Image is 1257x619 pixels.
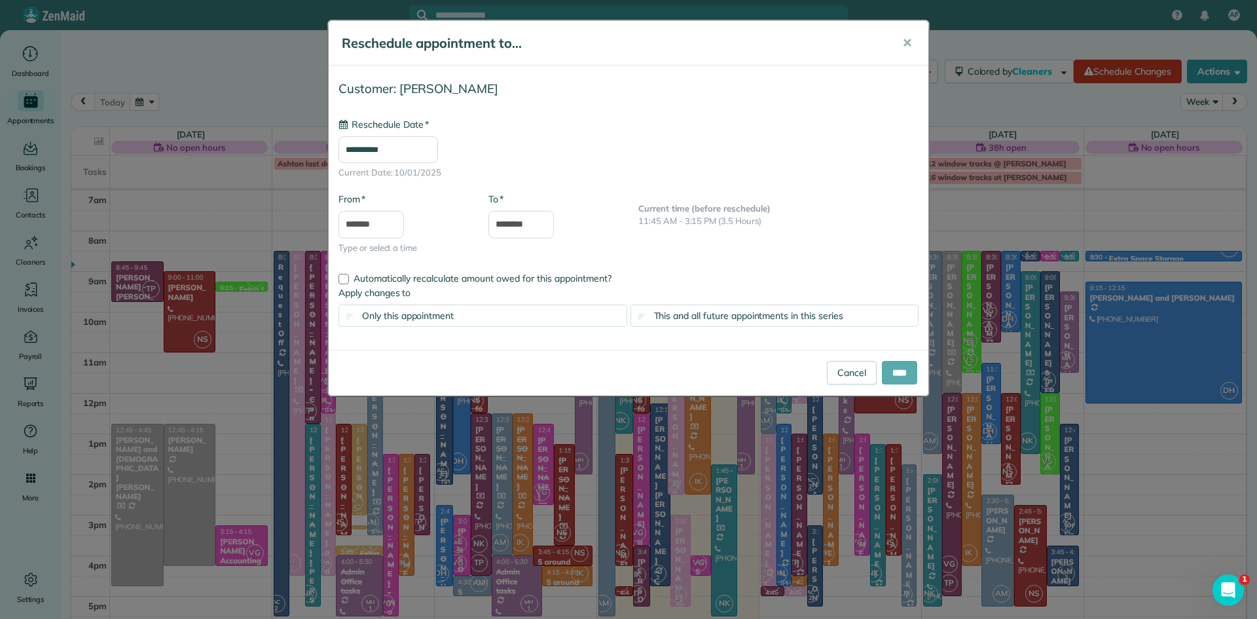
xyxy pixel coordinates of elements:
[488,193,503,206] label: To
[362,310,454,322] span: Only this appointment
[1212,574,1244,606] iframe: Intercom live chat
[654,310,843,322] span: This and all future appointments in this series
[1239,574,1250,585] span: 1
[346,313,354,322] input: Only this appointment
[827,361,877,385] a: Cancel
[338,242,469,255] span: Type or select a time
[338,286,919,299] label: Apply changes to
[338,166,919,179] span: Current Date: 10/01/2025
[638,203,771,214] b: Current time (before reschedule)
[902,35,912,50] span: ✕
[638,215,919,228] p: 11:45 AM - 3:15 PM (3.5 Hours)
[338,82,919,96] h4: Customer: [PERSON_NAME]
[338,193,365,206] label: From
[354,272,611,284] span: Automatically recalculate amount owed for this appointment?
[338,118,429,131] label: Reschedule Date
[637,313,646,322] input: This and all future appointments in this series
[342,34,884,52] h5: Reschedule appointment to...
